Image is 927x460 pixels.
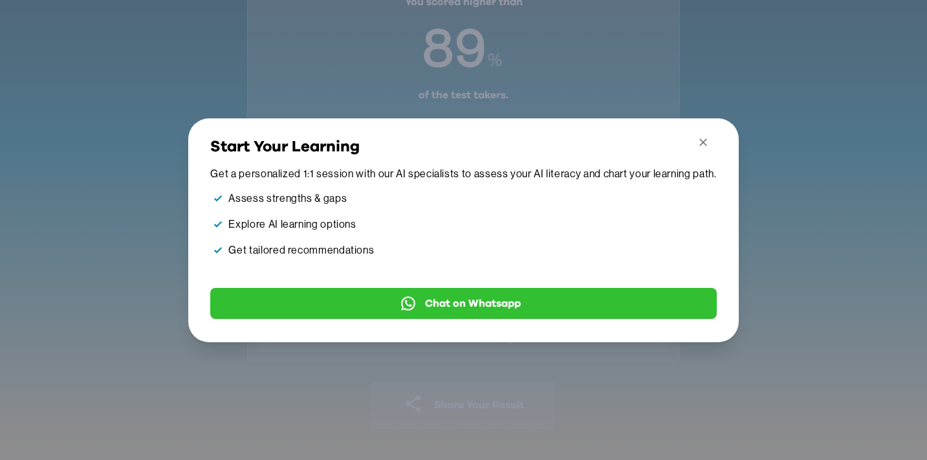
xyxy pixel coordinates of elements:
p: Get a personalized 1:1 session with our AI specialists to assess your AI literacy and chart your ... [210,168,716,181]
span: Chat on Whatsapp [425,296,521,311]
img: tab_domain_overview_orange.svg [35,75,45,85]
div: Keywords by Traffic [143,76,218,85]
button: Chat on Whatsapp [210,288,716,319]
img: tab_keywords_by_traffic_grey.svg [129,75,139,85]
li: Explore AI learning options [210,217,716,232]
div: Domain: [URL] [34,34,92,44]
h3: Start Your Learning [210,137,716,157]
img: logo_orange.svg [21,21,31,31]
div: v 4.0.24 [36,21,63,31]
img: website_grey.svg [21,34,31,44]
li: Assess strengths & gaps [210,191,716,206]
div: Domain Overview [49,76,116,85]
li: Get tailored recommendations [210,243,716,258]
